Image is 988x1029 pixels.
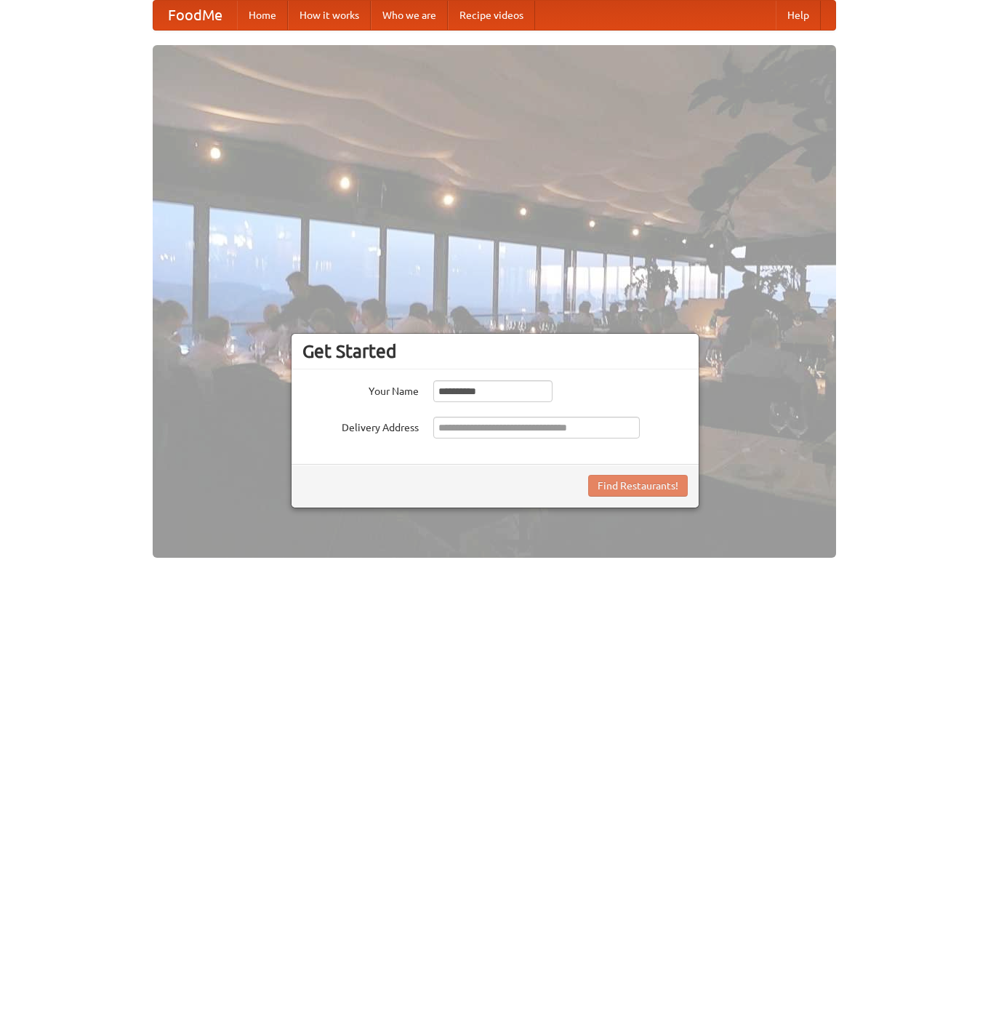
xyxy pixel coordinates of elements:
[237,1,288,30] a: Home
[302,417,419,435] label: Delivery Address
[371,1,448,30] a: Who we are
[776,1,821,30] a: Help
[302,380,419,399] label: Your Name
[588,475,688,497] button: Find Restaurants!
[448,1,535,30] a: Recipe videos
[288,1,371,30] a: How it works
[302,340,688,362] h3: Get Started
[153,1,237,30] a: FoodMe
